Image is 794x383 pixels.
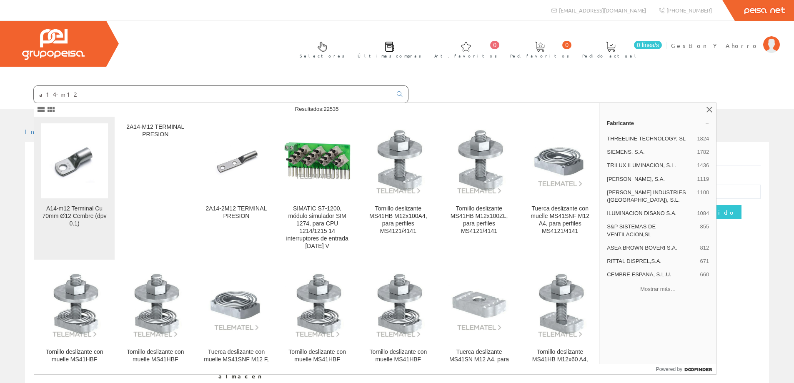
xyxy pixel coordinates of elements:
[700,244,709,252] span: 812
[196,117,276,260] a: 2A14-2M12 TERMINAL PRESION 2A14-2M12 TERMINAL PRESION
[34,86,392,103] input: Buscar ...
[697,175,709,183] span: 1119
[446,348,513,371] div: Tuerca deslizante MS41SN M12 A4, para perfiles MS4121/4141
[295,106,339,112] span: Resultados:
[607,271,696,278] span: CEMBRE ESPAÑA, S.L.U.
[559,7,646,14] span: [EMAIL_ADDRESS][DOMAIN_NAME]
[122,348,189,378] div: Tornillo deslizante con muelle MS41HBF M12x30A4, para perfiles MS4121/4141
[349,35,426,63] a: Últimas compras
[526,348,594,378] div: Tornillo deslizante MS41HB M12x60 A4, para perfiles MS4121/4141
[526,271,594,338] img: Tornillo deslizante MS41HB M12x60 A4, para perfiles MS4121/4141
[607,210,694,217] span: ILUMINACION DISANO S.A.
[203,278,270,331] img: Tuerca deslizante con muelle MS41SNF M12 F, para perfiles MS4121/4141
[358,52,421,60] span: Últimas compras
[666,7,712,14] span: [PHONE_NUMBER]
[510,52,569,60] span: Ped. favoritos
[562,41,571,49] span: 0
[284,205,351,250] div: SIMATIC S7-1200, módulo simulador SIM 1274, para CPU 1214/1215 14 interruptores de entrada [DATE] V
[697,148,709,156] span: 1782
[300,52,345,60] span: Selectores
[34,117,115,260] a: A14-m12 Terminal Cu 70mm Ø12 Cembre (dpv 0.1) A14-m12 Terminal Cu 70mm Ø12 Cembre (dpv 0.1)
[697,189,709,204] span: 1100
[446,278,513,331] img: Tuerca deslizante MS41SN M12 A4, para perfiles MS4121/4141
[41,271,108,338] img: Tornillo deslizante con muelle MS41HBF M12x60A4, para perfiles MS4121/4141
[700,223,709,238] span: 855
[284,142,351,180] img: SIMATIC S7-1200, módulo simulador SIM 1274, para CPU 1214/1215 14 interruptores de entrada DC 24 V
[607,244,696,252] span: ASEA BROWN BOVERI S.A.
[203,136,270,186] img: 2A14-2M12 TERMINAL PRESION
[434,52,497,60] span: Art. favoritos
[697,162,709,169] span: 1436
[323,106,338,112] span: 22535
[656,365,682,373] span: Powered by
[122,271,189,338] img: Tornillo deslizante con muelle MS41HBF M12x30A4, para perfiles MS4121/4141
[700,258,709,265] span: 671
[656,364,716,374] a: Powered by
[277,117,358,260] a: SIMATIC S7-1200, módulo simulador SIM 1274, para CPU 1214/1215 14 interruptores de entrada DC 24 ...
[439,117,519,260] a: Tornillo deslizante MS41HB M12x100ZL, para perfiles MS4121/4141 Tornillo deslizante MS41HB M12x10...
[607,148,694,156] span: SIEMENS, S.A.
[607,223,696,238] span: S&P SISTEMAS DE VENTILACION,SL
[582,52,639,60] span: Pedido actual
[607,258,696,265] span: RITTAL DISPREL,S.A.
[284,271,351,338] img: Tornillo deslizante con muelle MS41HBF M12x60FT, para perfiles MS4121/4141
[203,205,270,220] div: 2A14-2M12 TERMINAL PRESION
[526,205,594,235] div: Tuerca deslizante con muelle MS41SNF M12 A4, para perfiles MS4121/4141
[284,348,351,378] div: Tornillo deslizante con muelle MS41HBF M12x60FT, para perfiles MS4121/4141
[671,35,780,43] a: Gestion Y Ahorro
[607,189,694,204] span: [PERSON_NAME] INDUSTRIES ([GEOGRAPHIC_DATA]), S.L.
[607,162,694,169] span: TRILUX ILUMINACION, S.L.
[365,205,432,235] div: Tornillo deslizante MS41HB M12x100A4, para perfiles MS4121/4141
[41,205,108,228] div: A14-m12 Terminal Cu 70mm Ø12 Cembre (dpv 0.1)
[291,35,349,63] a: Selectores
[22,29,85,60] img: Grupo Peisa
[607,135,694,143] span: THREELINE TECHNOLOGY, SL
[203,348,270,378] div: Tuerca deslizante con muelle MS41SNF M12 F, para perfiles MS4121/4141
[520,117,600,260] a: Tuerca deslizante con muelle MS41SNF M12 A4, para perfiles MS4121/4141 Tuerca deslizante con muel...
[41,348,108,378] div: Tornillo deslizante con muelle MS41HBF M12x60A4, para perfiles MS4121/4141
[25,128,60,135] a: Inicio
[358,117,438,260] a: Tornillo deslizante MS41HB M12x100A4, para perfiles MS4121/4141 Tornillo deslizante MS41HB M12x10...
[526,134,594,188] img: Tuerca deslizante con muelle MS41SNF M12 A4, para perfiles MS4121/4141
[365,127,432,194] img: Tornillo deslizante MS41HB M12x100A4, para perfiles MS4121/4141
[365,348,432,378] div: Tornillo deslizante con muelle MS41HBF M12x30FT, para perfiles MS4121/4141
[115,117,195,260] a: 2A14-M12 TERMINAL PRESION
[122,123,189,138] div: 2A14-M12 TERMINAL PRESION
[607,175,694,183] span: [PERSON_NAME], S.A.
[600,116,716,130] a: Fabricante
[700,271,709,278] span: 660
[365,271,432,338] img: Tornillo deslizante con muelle MS41HBF M12x30FT, para perfiles MS4121/4141
[697,210,709,217] span: 1084
[446,205,513,235] div: Tornillo deslizante MS41HB M12x100ZL, para perfiles MS4121/4141
[490,41,499,49] span: 0
[634,41,662,49] span: 0 línea/s
[41,136,108,186] img: A14-m12 Terminal Cu 70mm Ø12 Cembre (dpv 0.1)
[446,127,513,194] img: Tornillo deslizante MS41HB M12x100ZL, para perfiles MS4121/4141
[671,41,759,50] span: Gestion Y Ahorro
[697,135,709,143] span: 1824
[603,282,713,296] button: Mostrar más…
